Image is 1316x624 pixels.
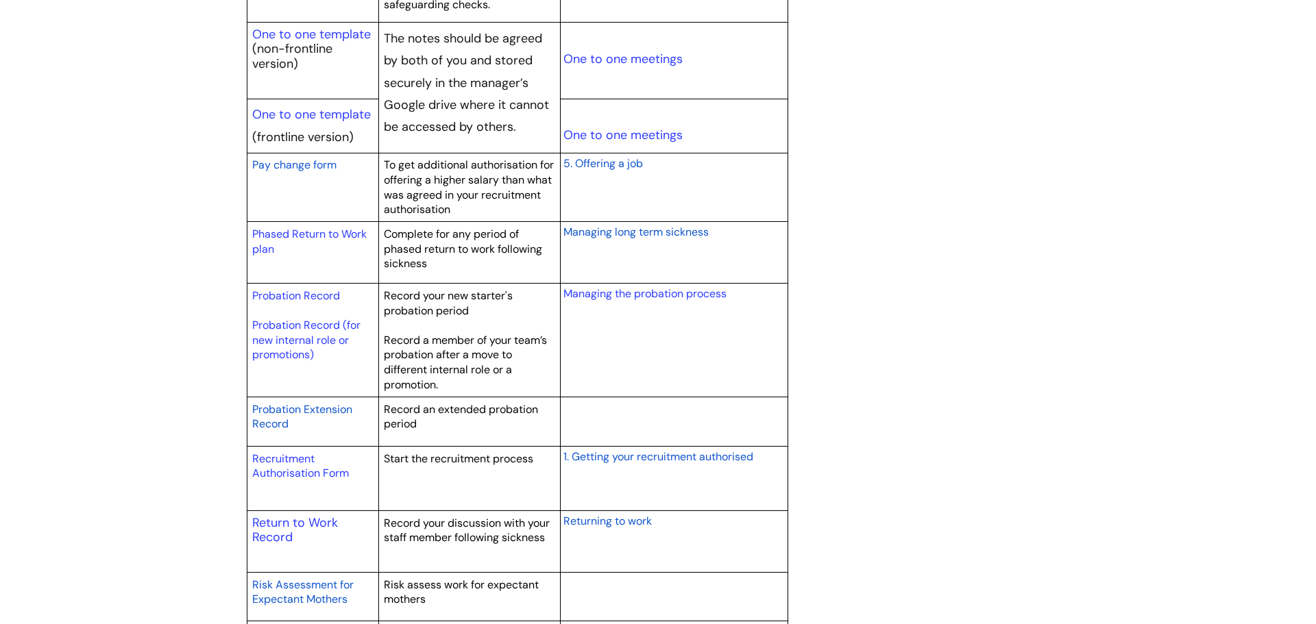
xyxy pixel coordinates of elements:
[252,514,338,546] a: Return to Work Record
[252,42,374,71] p: (non-frontline version)
[384,288,513,318] span: Record your new starter's probation period
[563,448,753,464] a: 1. Getting your recruitment authorised
[563,225,709,239] span: Managing long term sickness
[563,449,753,464] span: 1. Getting your recruitment authorised
[252,288,340,303] a: Probation Record
[252,577,354,607] span: Risk Assessment for Expectant Mothers
[563,127,683,143] a: One to one meetings
[252,318,361,362] a: Probation Record (for new internal role or promotions)
[563,223,709,240] a: Managing long term sickness
[563,286,727,301] a: Managing the probation process
[252,158,337,172] span: Pay change form
[252,451,349,481] a: Recruitment Authorisation Form
[563,156,643,171] span: 5. Offering a job
[563,155,643,171] a: 5. Offering a job
[563,512,652,529] a: Returning to work
[247,99,379,153] td: (frontline version)
[252,576,354,608] a: Risk Assessment for Expectant Mothers
[378,23,560,153] td: The notes should be agreed by both of you and stored securely in the manager’s Google drive where...
[384,516,550,545] span: Record your discussion with your staff member following sickness
[384,402,538,432] span: Record an extended probation period
[252,402,352,432] span: Probation Extension Record
[563,51,683,67] a: One to one meetings
[252,156,337,173] a: Pay change form
[563,514,652,528] span: Returning to work
[252,401,352,432] a: Probation Extension Record
[252,227,367,256] a: Phased Return to Work plan
[384,333,547,392] span: Record a member of your team’s probation after a move to different internal role or a promotion.
[384,227,542,271] span: Complete for any period of phased return to work following sickness
[384,577,539,607] span: Risk assess work for expectant mothers
[252,106,371,123] a: One to one template
[252,26,371,42] a: One to one template
[384,158,554,216] span: To get additional authorisation for offering a higher salary than what was agreed in your recruit...
[384,451,533,466] span: Start the recruitment process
